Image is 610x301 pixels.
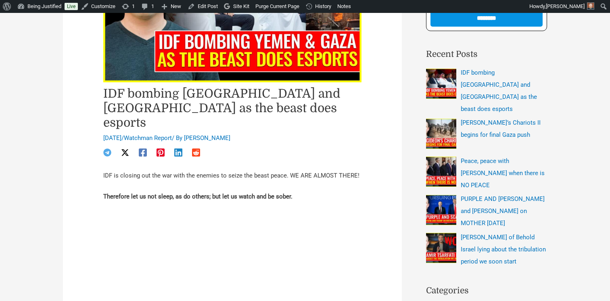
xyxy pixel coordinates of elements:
[121,148,129,157] a: Twitter / X
[192,148,200,157] a: Reddit
[426,67,547,268] nav: Recent Posts
[139,148,147,157] a: Facebook
[546,3,585,9] span: [PERSON_NAME]
[103,86,361,130] h1: IDF bombing [GEOGRAPHIC_DATA] and [GEOGRAPHIC_DATA] as the beast does esports
[461,119,541,138] a: [PERSON_NAME]’s Chariots II begins for final Gaza push
[103,134,361,143] div: / / By
[174,148,182,157] a: Linkedin
[103,148,111,157] a: Telegram
[461,195,545,227] a: PURPLE AND [PERSON_NAME] and [PERSON_NAME] on MOTHER [DATE]
[65,3,78,10] a: Live
[103,193,292,200] strong: Therefore let us not sleep, as do others; but let us watch and be sober.
[461,69,537,113] a: IDF bombing [GEOGRAPHIC_DATA] and [GEOGRAPHIC_DATA] as the beast does esports
[184,134,230,142] a: [PERSON_NAME]
[157,148,165,157] a: Pinterest
[426,284,547,297] h2: Categories
[103,134,121,142] span: [DATE]
[426,48,547,61] h2: Recent Posts
[233,3,249,9] span: Site Kit
[461,234,546,265] a: [PERSON_NAME] of Behold Israel lying about the tribulation period we soon start
[124,134,172,142] a: Watchman Report
[461,157,545,189] a: Peace, peace with [PERSON_NAME] when there is NO PEACE
[103,170,361,182] p: IDF is closing out the war with the enemies to seize the beast peace. WE ARE ALMOST THERE!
